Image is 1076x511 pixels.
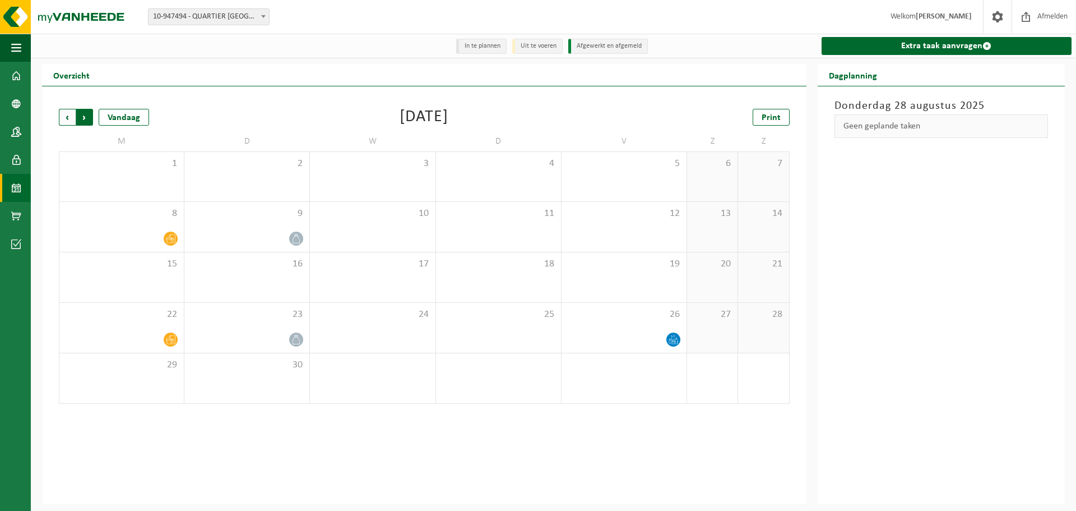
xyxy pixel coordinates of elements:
[744,309,783,321] span: 28
[42,64,101,86] h2: Overzicht
[442,258,555,270] span: 18
[567,208,681,220] span: 12
[65,359,178,371] span: 29
[190,208,304,220] span: 9
[442,158,555,170] span: 4
[693,258,732,270] span: 20
[316,158,429,170] span: 3
[65,158,178,170] span: 1
[442,309,555,321] span: 25
[834,114,1048,138] div: Geen geplande taken
[693,309,732,321] span: 27
[436,131,562,151] td: D
[99,109,149,126] div: Vandaag
[59,131,184,151] td: M
[76,109,93,126] span: Volgende
[442,208,555,220] span: 11
[822,37,1072,55] a: Extra taak aanvragen
[190,158,304,170] span: 2
[65,208,178,220] span: 8
[818,64,888,86] h2: Dagplanning
[190,309,304,321] span: 23
[762,113,781,122] span: Print
[512,39,563,54] li: Uit te voeren
[738,131,789,151] td: Z
[693,208,732,220] span: 13
[567,158,681,170] span: 5
[149,9,269,25] span: 10-947494 - QUARTIER NV - EKE
[59,109,76,126] span: Vorige
[753,109,790,126] a: Print
[567,309,681,321] span: 26
[567,258,681,270] span: 19
[310,131,435,151] td: W
[65,258,178,270] span: 15
[316,309,429,321] span: 24
[687,131,738,151] td: Z
[834,98,1048,114] h3: Donderdag 28 augustus 2025
[744,208,783,220] span: 14
[65,309,178,321] span: 22
[190,258,304,270] span: 16
[400,109,448,126] div: [DATE]
[744,158,783,170] span: 7
[190,359,304,371] span: 30
[693,158,732,170] span: 6
[456,39,507,54] li: In te plannen
[568,39,648,54] li: Afgewerkt en afgemeld
[916,12,972,21] strong: [PERSON_NAME]
[316,208,429,220] span: 10
[316,258,429,270] span: 17
[744,258,783,270] span: 21
[148,8,270,25] span: 10-947494 - QUARTIER NV - EKE
[184,131,310,151] td: D
[562,131,687,151] td: V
